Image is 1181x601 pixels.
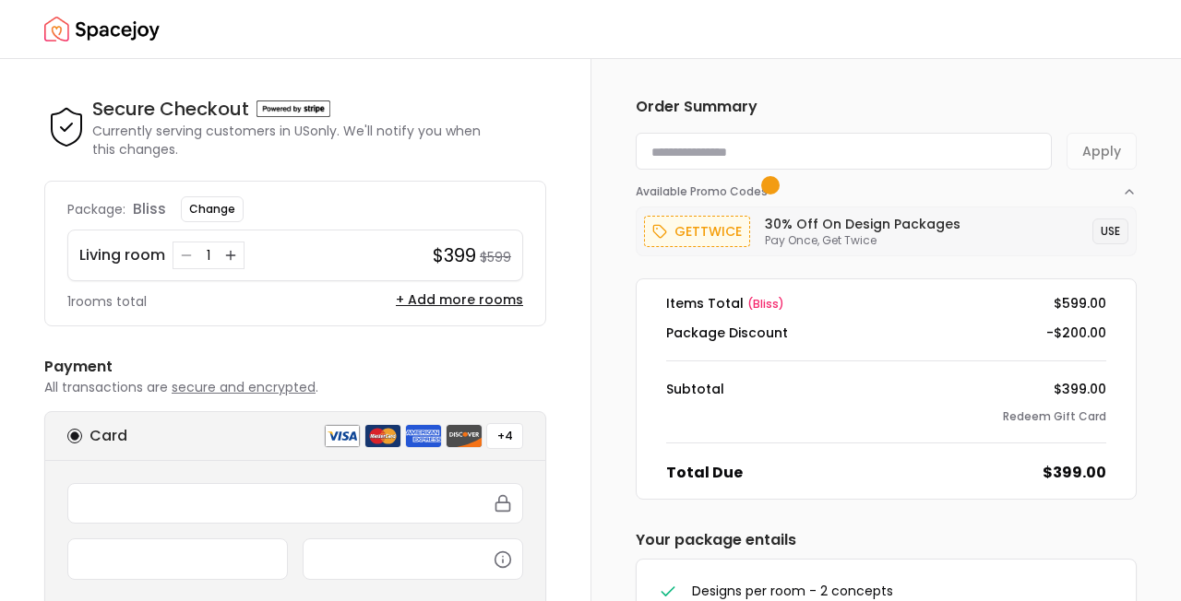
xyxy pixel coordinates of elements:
[636,170,1137,199] button: Available Promo Codes
[67,200,125,218] p: Package:
[480,248,511,266] small: $599
[674,220,742,242] p: gettwice
[486,423,523,449] button: +4
[1092,218,1128,244] button: USE
[636,529,1137,551] h6: Your package entails
[79,244,165,266] p: Living room
[199,246,218,265] div: 1
[79,495,511,512] iframe: Secure card number input frame
[1054,380,1106,398] dd: $399.00
[433,242,476,268] h4: $399
[636,96,1137,118] h6: Order Summary
[172,378,316,396] span: secure and encrypted
[79,550,276,567] iframe: Secure expiration date input frame
[636,184,773,199] span: Available Promo Codes
[256,100,330,117] img: Powered by stripe
[177,246,196,265] button: Decrease quantity for Living room
[44,378,546,396] p: All transactions are .
[1054,294,1106,312] dd: $599.00
[44,11,160,48] a: Spacejoy
[67,292,147,311] p: 1 rooms total
[324,424,361,448] img: visa
[44,11,160,48] img: Spacejoy Logo
[181,196,244,222] button: Change
[133,198,166,220] p: bliss
[666,294,784,312] dt: Items Total
[92,122,546,159] p: Currently serving customers in US only. We'll notify you when this changes.
[315,550,511,567] iframe: Secure CVC input frame
[747,296,784,312] span: ( bliss )
[765,233,960,248] p: Pay Once, Get Twice
[692,582,893,600] span: Designs per room - 2 concepts
[666,380,724,398] dt: Subtotal
[44,356,546,378] h6: Payment
[405,424,442,448] img: american express
[1046,324,1106,342] dd: -$200.00
[1043,462,1106,484] dd: $399.00
[92,96,249,122] h4: Secure Checkout
[89,425,127,447] h6: Card
[396,290,523,309] button: + Add more rooms
[636,199,1137,256] div: Available Promo Codes
[446,424,483,448] img: discover
[765,215,960,233] h6: 30% Off on Design Packages
[221,246,240,265] button: Increase quantity for Living room
[666,462,743,484] dt: Total Due
[364,424,401,448] img: mastercard
[666,324,788,342] dt: Package Discount
[1003,409,1106,424] button: Redeem Gift Card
